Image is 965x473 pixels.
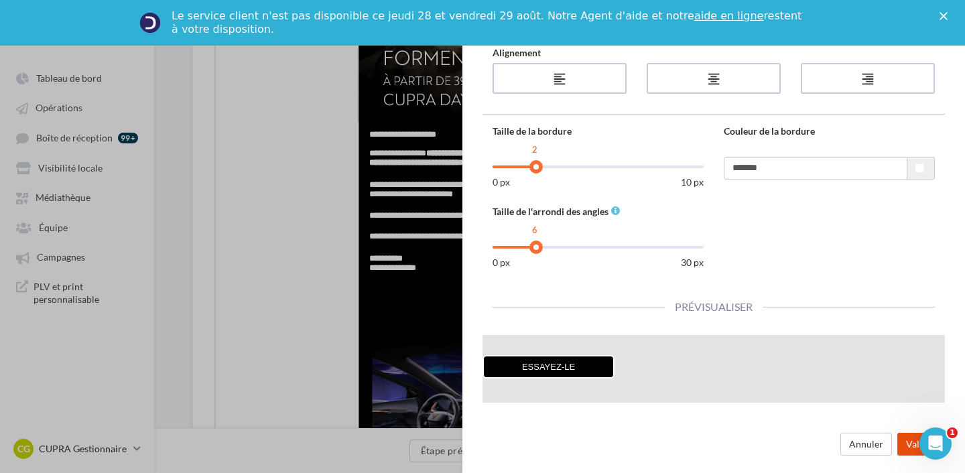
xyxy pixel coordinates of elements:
button: Valider [897,433,945,456]
span: Prévisualiser [665,300,763,313]
iframe: Intercom live chat [919,427,952,460]
label: Taille de la bordure [493,125,572,138]
button: Annuler [840,433,892,456]
div: Le service client n'est pas disponible ce jeudi 28 et vendredi 29 août. Notre Agent d'aide et not... [172,9,804,36]
div: 2 [527,141,543,158]
img: Profile image for Service-Client [139,12,161,33]
a: ESSAYEZ-LE [484,362,613,372]
i: format_align_right [860,72,875,86]
div: 0 px [493,256,510,269]
a: aide en ligne [694,9,763,22]
label: Couleur de la bordure [724,125,815,138]
div: 10 px [681,176,704,189]
div: 6 [527,222,543,239]
div: Fermer [940,12,953,20]
img: Header_-_JPO_Septembre_-_Formentor.png [143,3,545,258]
div: 0 px [493,176,510,189]
div: 30 px [681,256,704,269]
i: format_align_left [552,72,567,86]
label: Taille de l'arrondi des angles [493,205,608,218]
span: 1 [947,427,958,438]
i: format_align_center [706,72,721,86]
label: Alignement [493,36,541,60]
a: RÉSERVER VOTRE ESSAI [278,437,410,448]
